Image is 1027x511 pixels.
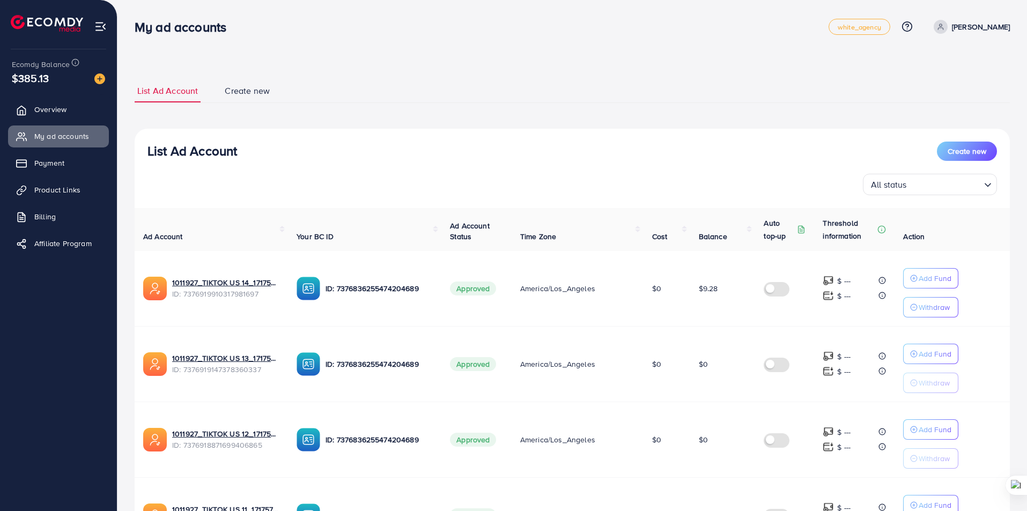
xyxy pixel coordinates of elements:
[948,146,986,157] span: Create new
[143,277,167,300] img: ic-ads-acc.e4c84228.svg
[94,73,105,84] img: image
[837,426,851,439] p: $ ---
[929,20,1010,34] a: [PERSON_NAME]
[937,142,997,161] button: Create new
[952,20,1010,33] p: [PERSON_NAME]
[903,448,958,469] button: Withdraw
[8,233,109,254] a: Affiliate Program
[823,217,875,242] p: Threshold information
[297,428,320,451] img: ic-ba-acc.ded83a64.svg
[172,353,279,375] div: <span class='underline'>1011927_TIKTOK US 13_1717572853057</span></br>7376919147378360337
[450,220,490,242] span: Ad Account Status
[297,277,320,300] img: ic-ba-acc.ded83a64.svg
[143,428,167,451] img: ic-ads-acc.e4c84228.svg
[837,350,851,363] p: $ ---
[34,211,56,222] span: Billing
[225,85,270,97] span: Create new
[450,282,496,295] span: Approved
[143,231,183,242] span: Ad Account
[903,231,925,242] span: Action
[11,15,83,32] img: logo
[919,272,951,285] p: Add Fund
[520,359,595,369] span: America/Los_Angeles
[764,217,795,242] p: Auto top-up
[147,143,237,159] h3: List Ad Account
[823,275,834,286] img: top-up amount
[137,85,198,97] span: List Ad Account
[34,184,80,195] span: Product Links
[652,434,661,445] span: $0
[520,434,595,445] span: America/Los_Angeles
[143,352,167,376] img: ic-ads-acc.e4c84228.svg
[699,283,718,294] span: $9.28
[823,441,834,453] img: top-up amount
[450,433,496,447] span: Approved
[869,177,909,192] span: All status
[326,282,433,295] p: ID: 7376836255474204689
[450,357,496,371] span: Approved
[12,59,70,70] span: Ecomdy Balance
[8,179,109,201] a: Product Links
[829,19,890,35] a: white_agency
[34,238,92,249] span: Affiliate Program
[699,231,727,242] span: Balance
[520,231,556,242] span: Time Zone
[172,288,279,299] span: ID: 7376919910317981697
[8,99,109,120] a: Overview
[8,206,109,227] a: Billing
[94,20,107,33] img: menu
[652,283,661,294] span: $0
[910,175,980,192] input: Search for option
[326,433,433,446] p: ID: 7376836255474204689
[919,347,951,360] p: Add Fund
[34,131,89,142] span: My ad accounts
[34,104,67,115] span: Overview
[919,301,950,314] p: Withdraw
[837,365,851,378] p: $ ---
[172,277,279,288] a: 1011927_TIKTOK US 14_1717573027453
[34,158,64,168] span: Payment
[12,70,49,86] span: $385.13
[297,231,334,242] span: Your BC ID
[172,353,279,364] a: 1011927_TIKTOK US 13_1717572853057
[903,344,958,364] button: Add Fund
[919,423,951,436] p: Add Fund
[823,351,834,362] img: top-up amount
[172,428,279,439] a: 1011927_TIKTOK US 12_1717572803572
[8,152,109,174] a: Payment
[135,19,235,35] h3: My ad accounts
[837,441,851,454] p: $ ---
[172,364,279,375] span: ID: 7376919147378360337
[297,352,320,376] img: ic-ba-acc.ded83a64.svg
[903,268,958,288] button: Add Fund
[823,290,834,301] img: top-up amount
[699,359,708,369] span: $0
[652,359,661,369] span: $0
[838,24,881,31] span: white_agency
[903,373,958,393] button: Withdraw
[903,419,958,440] button: Add Fund
[981,463,1019,503] iframe: Chat
[919,376,950,389] p: Withdraw
[8,125,109,147] a: My ad accounts
[903,297,958,317] button: Withdraw
[823,366,834,377] img: top-up amount
[919,452,950,465] p: Withdraw
[326,358,433,371] p: ID: 7376836255474204689
[652,231,668,242] span: Cost
[172,277,279,299] div: <span class='underline'>1011927_TIKTOK US 14_1717573027453</span></br>7376919910317981697
[172,440,279,450] span: ID: 7376918871699406865
[863,174,997,195] div: Search for option
[837,290,851,302] p: $ ---
[699,434,708,445] span: $0
[520,283,595,294] span: America/Los_Angeles
[837,275,851,287] p: $ ---
[172,428,279,450] div: <span class='underline'>1011927_TIKTOK US 12_1717572803572</span></br>7376918871699406865
[823,426,834,438] img: top-up amount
